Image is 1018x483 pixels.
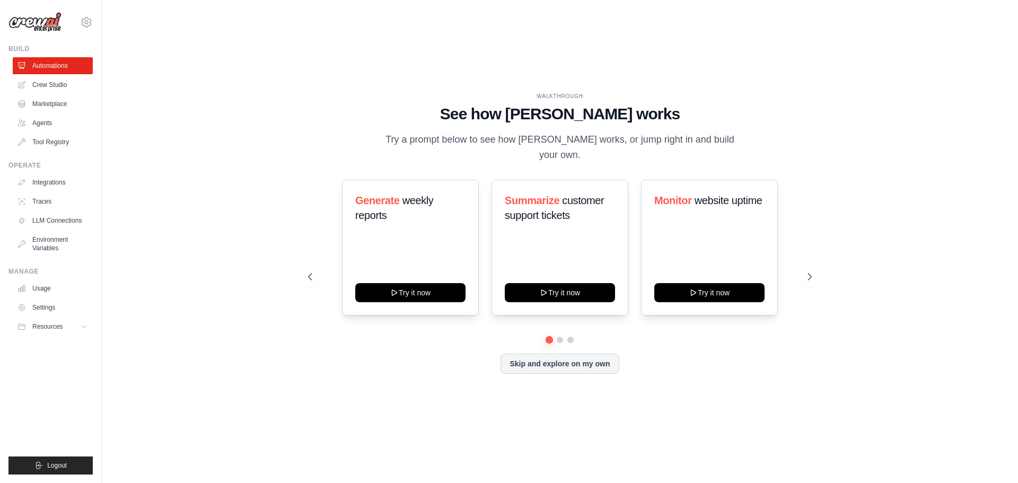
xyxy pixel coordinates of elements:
span: Monitor [654,195,692,206]
button: Try it now [654,283,765,302]
iframe: Chat Widget [965,432,1018,483]
p: Try a prompt below to see how [PERSON_NAME] works, or jump right in and build your own. [382,132,738,163]
div: Operate [8,161,93,170]
span: weekly reports [355,195,433,221]
span: Resources [32,322,63,331]
button: Logout [8,456,93,475]
div: Build [8,45,93,53]
img: Logo [8,12,62,32]
a: Traces [13,193,93,210]
h1: See how [PERSON_NAME] works [308,104,812,124]
span: Generate [355,195,400,206]
span: Logout [47,461,67,470]
a: Crew Studio [13,76,93,93]
button: Resources [13,318,93,335]
span: Summarize [505,195,559,206]
a: Tool Registry [13,134,93,151]
button: Try it now [355,283,466,302]
div: WALKTHROUGH [308,92,812,100]
button: Skip and explore on my own [501,354,619,374]
a: Marketplace [13,95,93,112]
button: Try it now [505,283,615,302]
span: customer support tickets [505,195,604,221]
a: Agents [13,115,93,131]
a: Usage [13,280,93,297]
span: website uptime [695,195,762,206]
a: Automations [13,57,93,74]
a: Integrations [13,174,93,191]
a: Environment Variables [13,231,93,257]
div: Manage [8,267,93,276]
a: Settings [13,299,93,316]
a: LLM Connections [13,212,93,229]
